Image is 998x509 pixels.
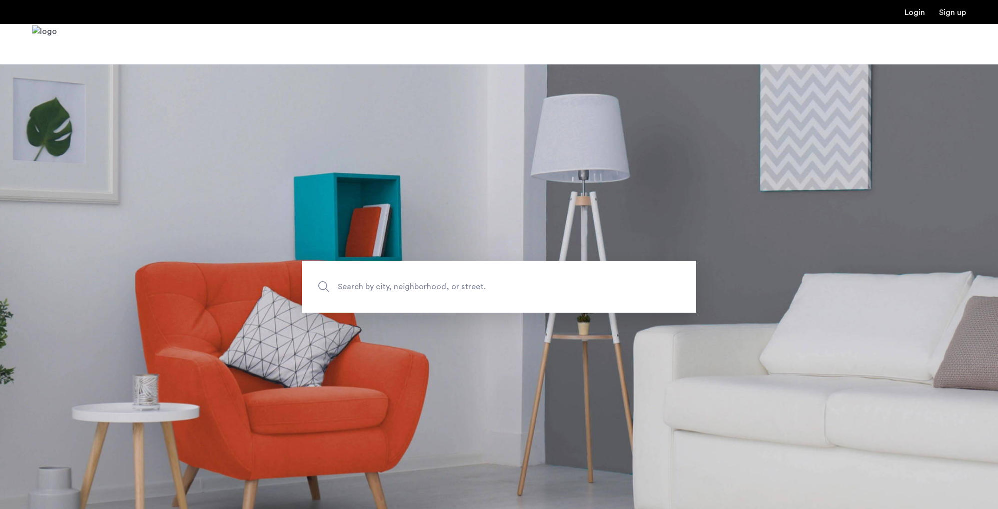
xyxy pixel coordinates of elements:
[939,8,966,16] a: Registration
[338,280,614,293] span: Search by city, neighborhood, or street.
[32,25,57,63] img: logo
[905,8,925,16] a: Login
[302,261,696,313] input: Apartment Search
[32,25,57,63] a: Cazamio Logo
